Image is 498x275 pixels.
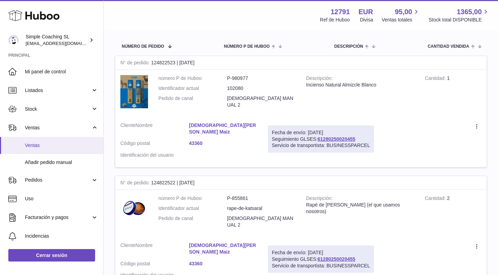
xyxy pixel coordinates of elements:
a: 61280250020455 [317,136,355,142]
dt: Identificador actual [158,205,227,212]
a: 43360 [189,260,258,267]
span: Uso [25,195,98,202]
dd: [DEMOGRAPHIC_DATA] MANUAL 2 [227,95,296,108]
span: Ventas totales [382,17,420,23]
strong: N° de pedido [120,180,151,187]
span: Listados [25,87,91,94]
span: Descripción [334,44,363,49]
dt: Código postal [120,260,189,269]
a: 95,00 Ventas totales [382,7,420,23]
span: Pedidos [25,177,91,183]
div: Rapé de [PERSON_NAME] (el que usamos nosotros) [306,202,415,215]
span: Ventas [25,125,91,131]
strong: Descripción [306,195,333,203]
dd: rape-de-katsaral [227,205,296,212]
td: 1 [420,70,487,117]
div: Fecha de envío: [DATE] [272,249,370,256]
dt: Código postal [120,140,189,148]
span: Añadir pedido manual [25,159,98,166]
span: Ventas [25,142,98,149]
strong: Cantidad [425,195,447,203]
strong: EUR [359,7,373,17]
div: 124822523 | [DATE] [115,56,487,70]
img: IMG_8490.png [120,195,148,223]
a: 61280250020455 [317,256,355,262]
div: Seguimiento GLSES: [268,246,374,273]
strong: Descripción [306,75,333,83]
img: incienso-natural-almizcle-blanco-ullas.jpg [120,75,148,108]
dd: P-855861 [227,195,296,202]
dt: número P de Huboo [158,75,227,82]
a: Cerrar sesión [8,249,95,262]
span: Mi panel de control [25,68,98,75]
span: 1365,00 [457,7,482,17]
div: Servicio de transportista: BUSINESSPARCEL [272,142,370,149]
span: Cliente [120,242,136,248]
td: 2 [420,190,487,237]
dd: P-980977 [227,75,296,82]
span: Número de pedido [122,44,164,49]
a: [DEMOGRAPHIC_DATA][PERSON_NAME] Maiz [189,242,258,255]
div: Incienso Natural Almizcle Blanco [306,82,415,88]
dt: Pedido de canal [158,215,227,228]
dt: Identificador actual [158,85,227,92]
a: 1365,00 Stock total DISPONIBLE [429,7,490,23]
span: Facturación y pagos [25,214,91,221]
dt: Nombre [120,122,189,137]
dd: 102080 [227,85,296,92]
dt: Pedido de canal [158,95,227,108]
span: Incidencias [25,233,98,239]
div: Servicio de transportista: BUSINESSPARCEL [272,263,370,269]
div: 124822522 | [DATE] [115,176,487,190]
dt: Identificación del usuario [120,152,189,158]
strong: 12791 [331,7,350,17]
span: 95,00 [395,7,412,17]
strong: N° de pedido [120,60,151,67]
span: Cliente [120,122,136,128]
dt: Nombre [120,242,189,257]
div: Divisa [360,17,373,23]
span: [EMAIL_ADDRESS][DOMAIN_NAME] [26,40,102,46]
a: 43360 [189,140,258,147]
div: Simple Coaching SL [26,34,88,47]
span: Stock total DISPONIBLE [429,17,490,23]
a: [DEMOGRAPHIC_DATA][PERSON_NAME] Maiz [189,122,258,135]
img: info@simplecoaching.es [8,35,19,45]
dt: número P de Huboo [158,195,227,202]
div: Ref de Huboo [320,17,350,23]
div: Fecha de envío: [DATE] [272,129,370,136]
span: número P de Huboo [224,44,269,49]
span: Stock [25,106,91,112]
dd: [DEMOGRAPHIC_DATA] MANUAL 2 [227,215,296,228]
div: Seguimiento GLSES: [268,126,374,153]
span: Cantidad vendida [428,44,469,49]
strong: Cantidad [425,75,447,83]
